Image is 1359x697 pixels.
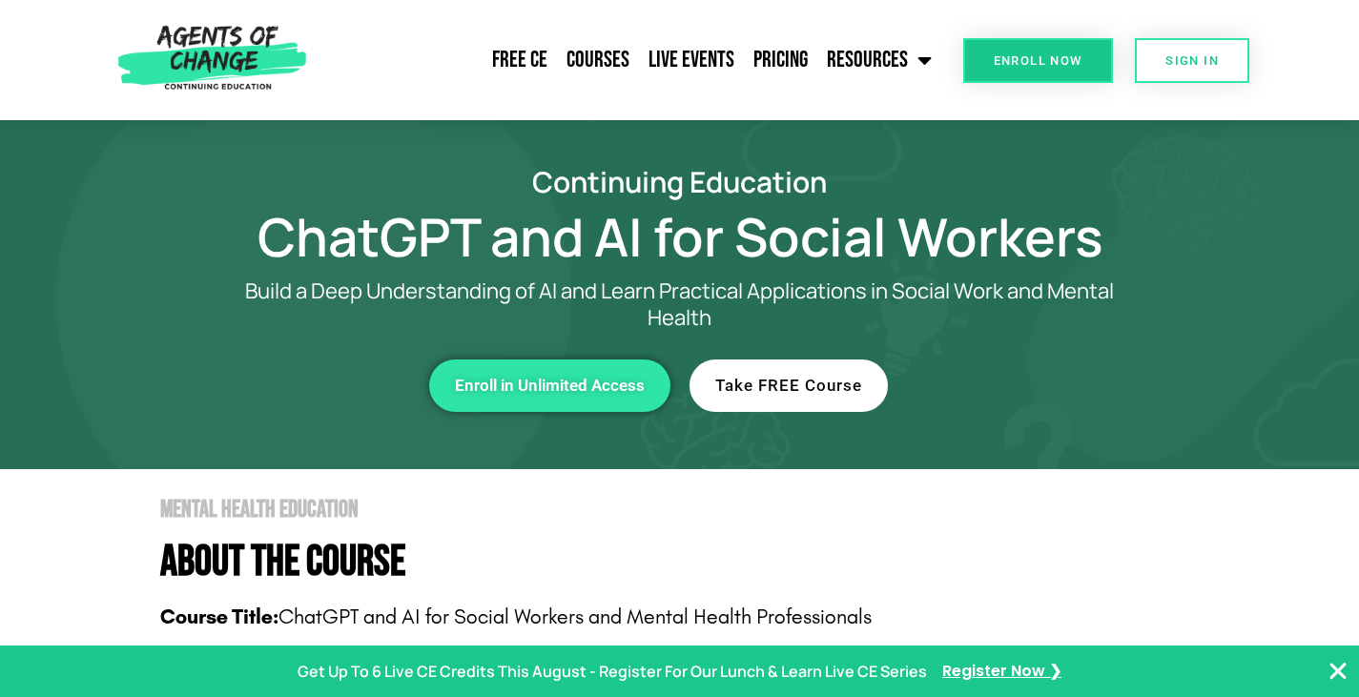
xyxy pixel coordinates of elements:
p: Build a Deep Understanding of AI and Learn Practical Applications in Social Work and Mental Health [213,277,1147,331]
a: Live Events [639,36,744,84]
a: Resources [817,36,941,84]
a: Enroll in Unlimited Access [429,359,670,412]
span: SIGN IN [1165,54,1219,67]
h2: Mental Health Education [160,498,1224,522]
a: SIGN IN [1135,38,1249,83]
span: Take FREE Course [715,378,862,394]
nav: Menu [315,36,941,84]
a: Free CE [483,36,557,84]
p: ChatGPT and AI for Social Workers and Mental Health Professionals [160,603,1224,632]
button: Close Banner [1327,660,1349,683]
span: Enroll in Unlimited Access [455,378,645,394]
a: Take FREE Course [690,359,888,412]
a: Enroll Now [963,38,1113,83]
h1: ChatGPT and AI for Social Workers [136,215,1224,258]
p: Get Up To 6 Live CE Credits This August - Register For Our Lunch & Learn Live CE Series [298,658,927,686]
h4: About The Course [160,541,1224,584]
h2: Continuing Education [136,168,1224,195]
a: Courses [557,36,639,84]
a: Pricing [744,36,817,84]
a: Register Now ❯ [942,658,1061,686]
span: Enroll Now [994,54,1082,67]
b: Course Title: [160,605,278,629]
